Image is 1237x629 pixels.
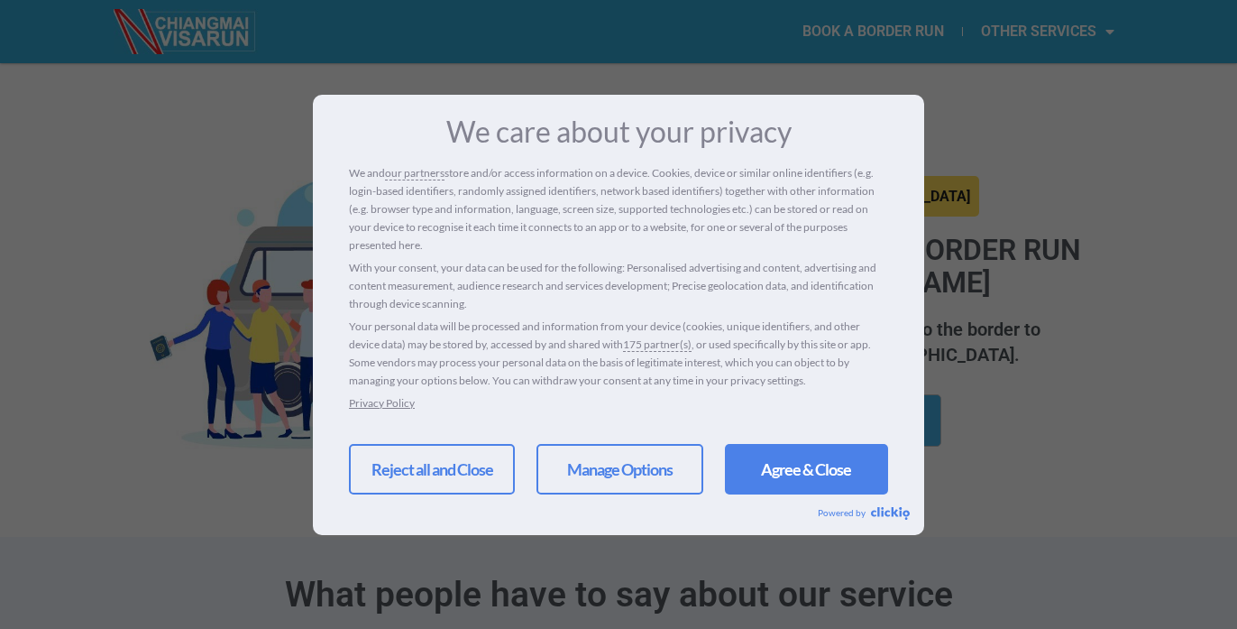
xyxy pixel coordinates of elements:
span: Powered by [818,507,871,518]
p: Your personal data will be processed and information from your device (cookies, unique identifier... [349,318,888,390]
a: our partners [385,164,444,182]
h3: We care about your privacy [349,117,888,146]
p: With your consent, your data can be used for the following: Personalised advertising and content,... [349,259,888,313]
a: Reject all and Close [349,444,515,495]
a: Privacy Policy [349,396,415,410]
a: Agree & Close [725,444,888,495]
a: 175 partner(s) [623,336,692,354]
p: We and store and/or access information on a device. Cookies, device or similar online identifiers... [349,164,888,254]
a: Manage Options [536,444,702,495]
